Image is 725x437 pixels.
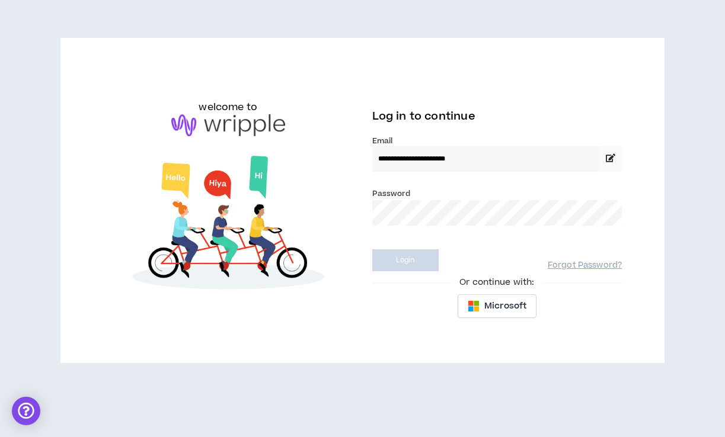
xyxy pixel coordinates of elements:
[372,136,622,146] label: Email
[548,260,622,271] a: Forgot Password?
[171,114,285,137] img: logo-brand.png
[372,249,439,271] button: Login
[372,109,475,124] span: Log in to continue
[451,276,542,289] span: Or continue with:
[12,397,40,425] div: Open Intercom Messenger
[372,188,411,199] label: Password
[458,294,536,318] button: Microsoft
[103,148,353,301] img: Welcome to Wripple
[484,300,526,313] span: Microsoft
[199,100,257,114] h6: welcome to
